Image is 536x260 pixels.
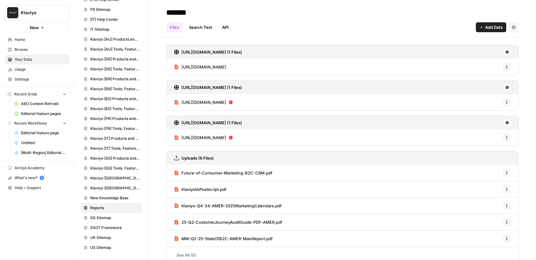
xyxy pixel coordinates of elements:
[90,165,140,171] span: Klaviyo [SG] Tools, Features, Marketing Resources, Glossary, Blogs
[218,22,232,32] a: API
[11,148,69,158] a: [Multi-Region] Editorial feature page
[90,17,140,22] span: [IT] Help Center
[5,119,69,128] button: Recent Workflows
[5,23,69,32] button: New
[181,99,226,105] span: [URL][DOMAIN_NAME]
[90,27,140,32] span: IT Sitemap
[11,109,69,119] a: Editorial feature pages
[81,134,142,143] a: Klaviyo [IT] Products and Solutions
[11,99,69,109] a: AEO Content Refresh
[81,124,142,134] a: Klaviyo [FR] Tools, Features, Marketing Resources, Glossary, Blogs
[181,203,282,209] span: Klaviyo-Q4-24-AMER-2025MarketingCalendars.pdf
[14,91,37,97] span: Recent Grids
[40,176,44,180] a: 5
[90,37,140,42] span: Klaviyo [AU] Products and Solutions
[81,54,142,64] a: Klaviyo [DE] Products and Solutions
[181,120,242,126] h3: [URL][DOMAIN_NAME] (1 Files)
[181,236,273,242] span: MM-Q2-25-StateOfB2C-AMER-MainReport.pdf
[174,81,242,94] a: [URL][DOMAIN_NAME] (1 Files)
[15,47,66,52] span: Browse
[7,7,18,18] img: Klaviyo Logo
[21,140,66,146] span: Untitled
[5,5,69,20] button: Workspace: Klaviyo
[81,44,142,54] a: Klaviyo [AU] Tools, Features, Marketing Resources, Glossary, Blogs
[174,45,242,59] a: [URL][DOMAIN_NAME] (1 Files)
[5,64,69,74] a: Usage
[21,150,66,156] span: [Multi-Region] Editorial feature page
[81,84,142,94] a: Klaviyo [EN] Tools, Features, Marketing Resources, Glossary, Blogs
[166,22,183,32] a: Files
[81,15,142,24] a: [IT] Help Center
[81,193,142,203] a: New Knowledge Base
[14,121,47,126] span: Recent Workflows
[174,94,233,110] a: [URL][DOMAIN_NAME]
[81,104,142,114] a: Klaviyo [ES] Tools, Features, Marketing Resources, Glossary, Blogs
[81,114,142,124] a: Klaviyo [FR] Products and Solutions
[90,106,140,112] span: Klaviyo [ES] Tools, Features, Marketing Resources, Glossary, Blogs
[90,225,140,231] span: SSOT Framework
[90,205,140,211] span: Reports
[174,151,214,165] a: Uploads (6 Files)
[90,86,140,92] span: Klaviyo [EN] Tools, Features, Marketing Resources, Glossary, Blogs
[185,22,216,32] a: Search Test
[181,170,272,176] span: Future-of-Consumer-Marketing-B2C-CRM.pdf
[81,213,142,223] a: SG Sitemap
[81,173,142,183] a: Klaviyo [[GEOGRAPHIC_DATA]] Products and Solutions
[5,173,69,183] div: What's new?
[21,101,66,107] span: AEO Content Refresh
[81,183,142,193] a: Klaviyo [[GEOGRAPHIC_DATA]] Tools, Features, Marketing Resources, Glossary, Blogs
[90,235,140,240] span: UK Sitemap
[5,45,69,55] a: Browse
[81,94,142,104] a: Klaviyo [ES] Products and Solutions
[21,111,66,117] span: Editorial feature pages
[174,214,282,230] a: 25-Q2-CustomerJourneyAuditGuide-PDF-AMER.pdf
[485,24,502,30] span: Add Data
[81,153,142,163] a: Klaviyo [SG] Products and Solutions
[15,77,66,82] span: Settings
[81,203,142,213] a: Reports
[15,67,66,72] span: Usage
[81,163,142,173] a: Klaviyo [SG] Tools, Features, Marketing Resources, Glossary, Blogs
[81,233,142,243] a: UK Sitemap
[81,5,142,15] a: FR Sitemap
[90,185,140,191] span: Klaviyo [[GEOGRAPHIC_DATA]] Tools, Features, Marketing Resources, Glossary, Blogs
[81,143,142,153] a: Klaviyo [IT] Tools, Features, Marketing Resources, Glossary, Blogs
[181,64,226,70] span: [URL][DOMAIN_NAME]
[181,49,242,55] h3: [URL][DOMAIN_NAME] (1 Files)
[181,155,214,161] h3: Uploads (6 Files)
[90,7,140,12] span: FR Sitemap
[90,136,140,141] span: Klaviyo [IT] Products and Solutions
[476,22,506,32] button: Add Data
[174,231,273,247] a: MM-Q2-25-StateOfB2C-AMER-MainReport.pdf
[81,74,142,84] a: Klaviyo [EN] Products and Solutions
[90,96,140,102] span: Klaviyo [ES] Products and Solutions
[81,64,142,74] a: Klaviyo [DE] Tools, Features, Marketing Resources, Glossary, Blogs
[11,138,69,148] a: Untitled
[81,34,142,44] a: Klaviyo [AU] Products and Solutions
[5,183,69,193] button: Help + Support
[90,215,140,221] span: SG Sitemap
[90,146,140,151] span: Klaviyo [IT] Tools, Features, Marketing Resources, Glossary, Blogs
[90,156,140,161] span: Klaviyo [SG] Products and Solutions
[11,128,69,138] a: Editorial feature page
[81,24,142,34] a: IT Sitemap
[5,163,69,173] a: AirOps Academy
[90,175,140,181] span: Klaviyo [[GEOGRAPHIC_DATA]] Products and Solutions
[15,185,66,191] span: Help + Support
[90,56,140,62] span: Klaviyo [DE] Products and Solutions
[174,130,233,146] a: [URL][DOMAIN_NAME]
[90,116,140,121] span: Klaviyo [FR] Products and Solutions
[41,176,42,179] text: 5
[174,181,226,197] a: KlaviyoVsPostscript.pdf
[90,195,140,201] span: New Knowledge Base
[181,186,226,192] span: KlaviyoVsPostscript.pdf
[5,35,69,45] a: Home
[5,74,69,84] a: Settings
[181,219,282,225] span: 25-Q2-CustomerJourneyAuditGuide-PDF-AMER.pdf
[174,198,282,214] a: Klaviyo-Q4-24-AMER-2025MarketingCalendars.pdf
[5,173,69,183] button: What's new? 5
[174,165,272,181] a: Future-of-Consumer-Marketing-B2C-CRM.pdf
[90,76,140,82] span: Klaviyo [EN] Products and Solutions
[5,55,69,64] a: Your Data
[21,130,66,136] span: Editorial feature page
